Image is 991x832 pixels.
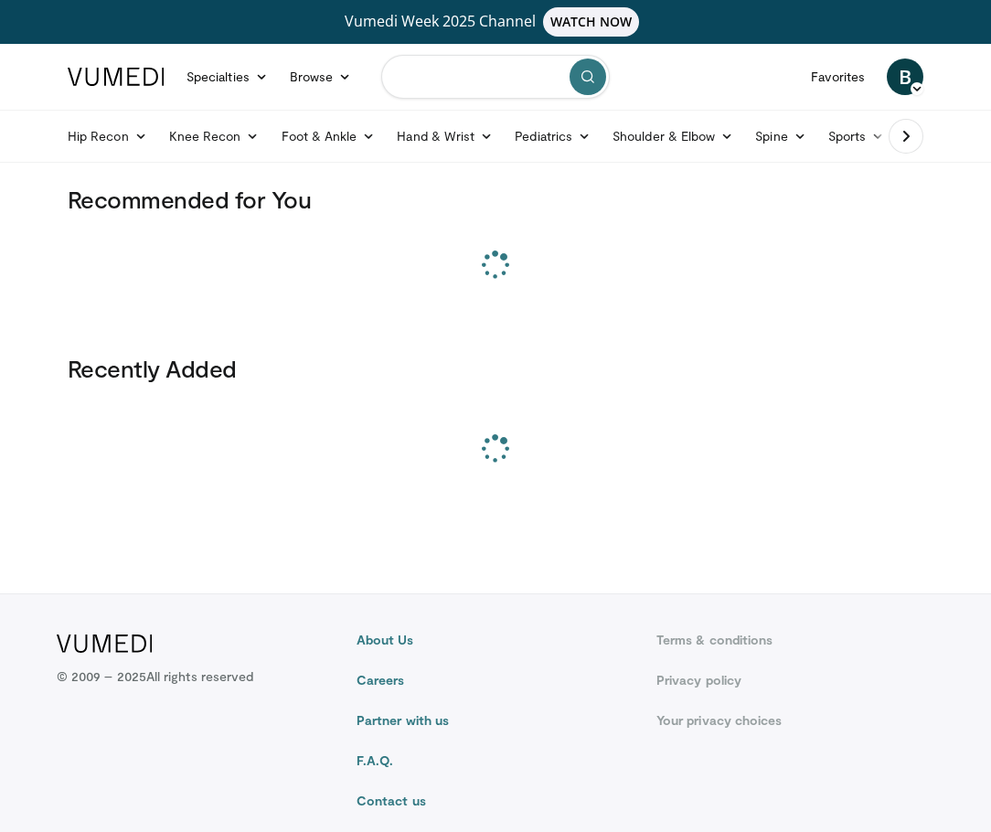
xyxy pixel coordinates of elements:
a: Shoulder & Elbow [602,118,744,155]
a: About Us [357,631,634,649]
a: Browse [279,59,363,95]
img: VuMedi Logo [57,635,153,653]
a: Partner with us [357,711,634,730]
a: Spine [744,118,816,155]
a: Specialties [176,59,279,95]
a: Your privacy choices [656,711,934,730]
a: F.A.Q. [357,752,634,770]
a: Contact us [357,792,634,810]
a: Hand & Wrist [386,118,504,155]
a: Careers [357,671,634,689]
a: Knee Recon [158,118,271,155]
a: Hip Recon [57,118,158,155]
a: Terms & conditions [656,631,934,649]
a: Sports [817,118,896,155]
a: Pediatrics [504,118,602,155]
span: All rights reserved [146,668,253,684]
a: Vumedi Week 2025 ChannelWATCH NOW [57,7,934,37]
h3: Recently Added [68,354,923,383]
a: Foot & Ankle [271,118,387,155]
a: Favorites [800,59,876,95]
h3: Recommended for You [68,185,923,214]
a: Privacy policy [656,671,934,689]
span: WATCH NOW [543,7,640,37]
input: Search topics, interventions [381,55,610,99]
p: © 2009 – 2025 [57,667,253,686]
img: VuMedi Logo [68,68,165,86]
a: B [887,59,923,95]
